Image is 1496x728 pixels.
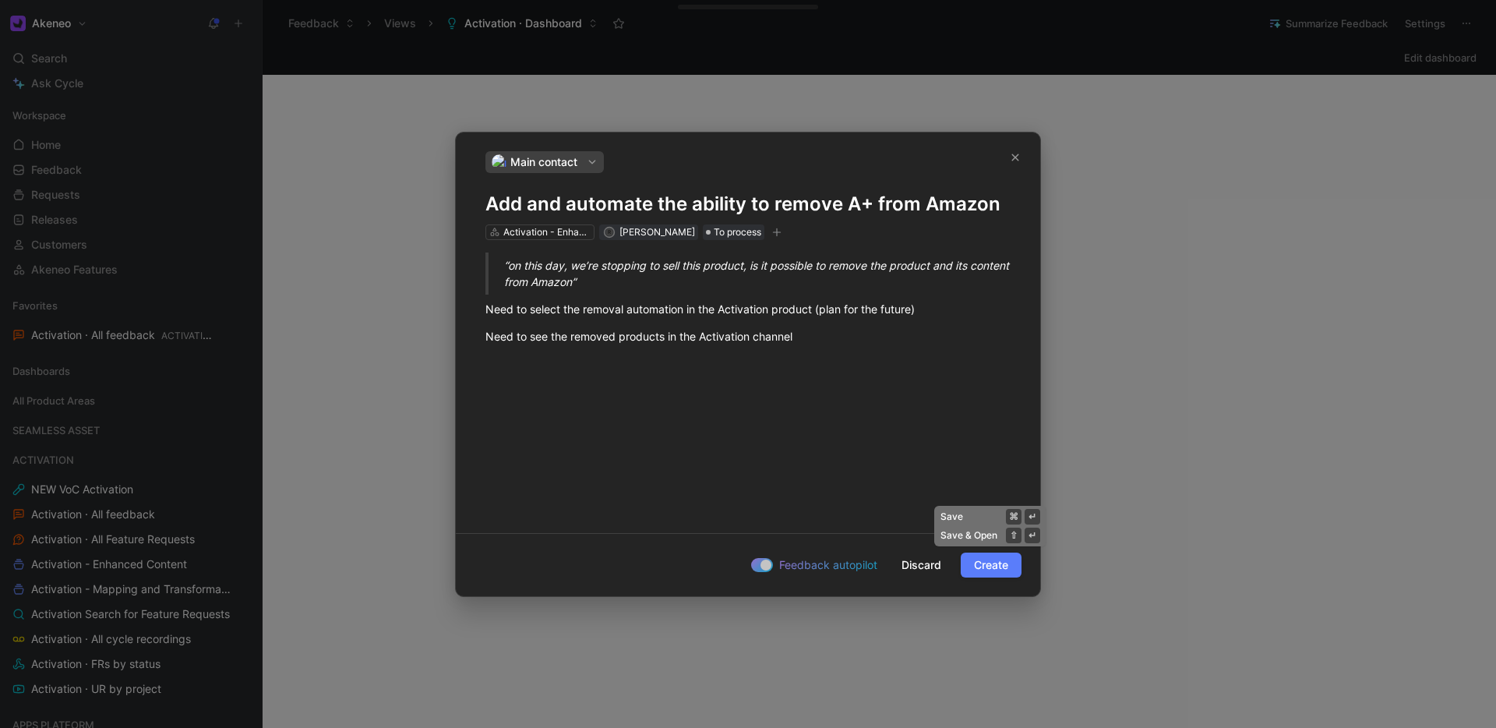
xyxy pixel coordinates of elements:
span: Main contact [510,153,577,171]
h1: Add and automate the ability to remove A+ from Amazon [485,192,1011,217]
button: logoMain contact [485,151,604,173]
div: R [605,228,613,236]
div: Activation - Enhanced content [503,224,591,240]
span: Create [974,556,1008,574]
button: Create [961,553,1021,578]
span: Feedback autopilot [779,556,877,574]
div: To process [703,224,764,240]
button: Feedback autopilot [746,555,882,575]
div: Need to see the removed products in the Activation channel [485,328,1011,345]
button: Discard [888,553,954,578]
span: [PERSON_NAME] [619,226,695,238]
img: logo [492,154,507,170]
div: “on this day, we’re stopping to sell this product, is it possible to remove the product and its c... [504,257,1029,290]
div: Need to select the removal automation in the Activation product (plan for the future) [485,301,1011,317]
span: To process [714,224,761,240]
span: Discard [901,556,941,574]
